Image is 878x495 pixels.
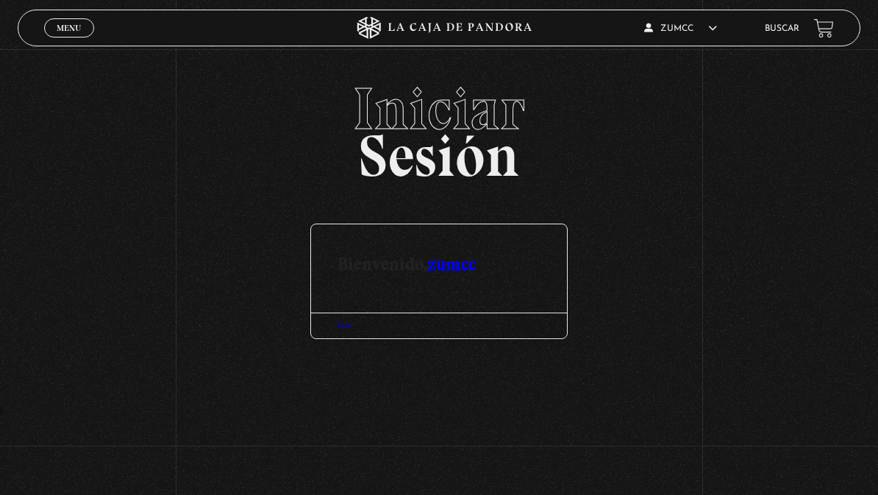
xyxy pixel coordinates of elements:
span: Menu [57,24,81,32]
span: zumcc [644,24,717,33]
a: View your shopping cart [814,18,834,38]
a: Salir [338,321,351,330]
a: zumcc [427,253,476,274]
h3: Bienvenido, [311,224,567,277]
a: Buscar [765,24,799,33]
span: Cerrar [51,36,86,46]
span: Iniciar [18,79,860,138]
h2: Sesión [18,79,860,174]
